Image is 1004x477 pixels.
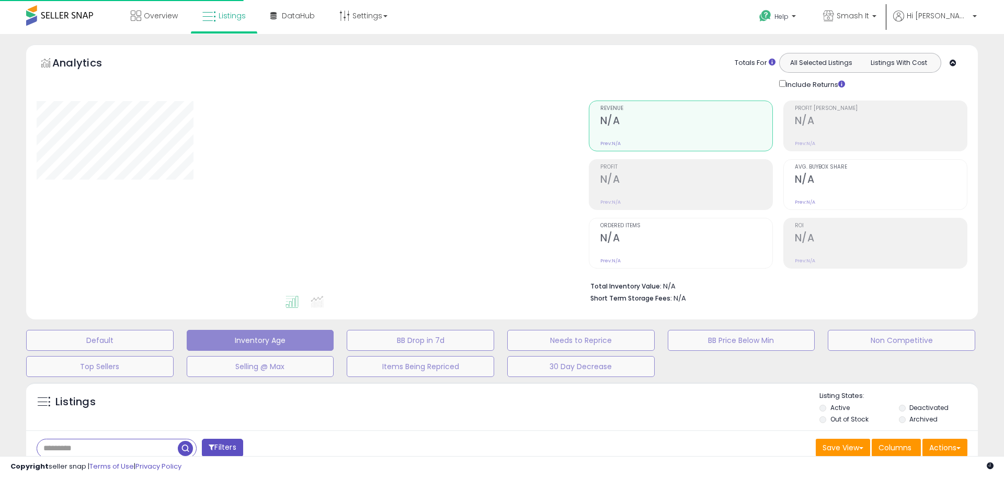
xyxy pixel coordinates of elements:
[795,115,967,129] h2: N/A
[751,2,806,34] a: Help
[187,330,334,351] button: Inventory Age
[507,330,655,351] button: Needs to Reprice
[590,282,661,291] b: Total Inventory Value:
[893,10,977,34] a: Hi [PERSON_NAME]
[771,78,858,90] div: Include Returns
[600,232,772,246] h2: N/A
[282,10,315,21] span: DataHub
[795,173,967,187] h2: N/A
[600,223,772,229] span: Ordered Items
[600,164,772,170] span: Profit
[347,356,494,377] button: Items Being Repriced
[26,330,174,351] button: Default
[600,199,621,205] small: Prev: N/A
[795,232,967,246] h2: N/A
[26,356,174,377] button: Top Sellers
[795,140,815,147] small: Prev: N/A
[347,330,494,351] button: BB Drop in 7d
[10,462,181,472] div: seller snap | |
[795,223,967,229] span: ROI
[837,10,869,21] span: Smash It
[507,356,655,377] button: 30 Day Decrease
[782,56,860,70] button: All Selected Listings
[600,258,621,264] small: Prev: N/A
[759,9,772,23] i: Get Help
[187,356,334,377] button: Selling @ Max
[795,106,967,112] span: Profit [PERSON_NAME]
[795,258,815,264] small: Prev: N/A
[600,140,621,147] small: Prev: N/A
[590,294,672,303] b: Short Term Storage Fees:
[774,12,789,21] span: Help
[219,10,246,21] span: Listings
[907,10,969,21] span: Hi [PERSON_NAME]
[144,10,178,21] span: Overview
[52,56,122,73] h5: Analytics
[795,164,967,170] span: Avg. Buybox Share
[600,106,772,112] span: Revenue
[590,279,960,292] li: N/A
[795,199,815,205] small: Prev: N/A
[10,461,49,471] strong: Copyright
[600,173,772,187] h2: N/A
[828,330,975,351] button: Non Competitive
[674,293,686,303] span: N/A
[735,58,775,68] div: Totals For
[600,115,772,129] h2: N/A
[668,330,815,351] button: BB Price Below Min
[860,56,938,70] button: Listings With Cost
